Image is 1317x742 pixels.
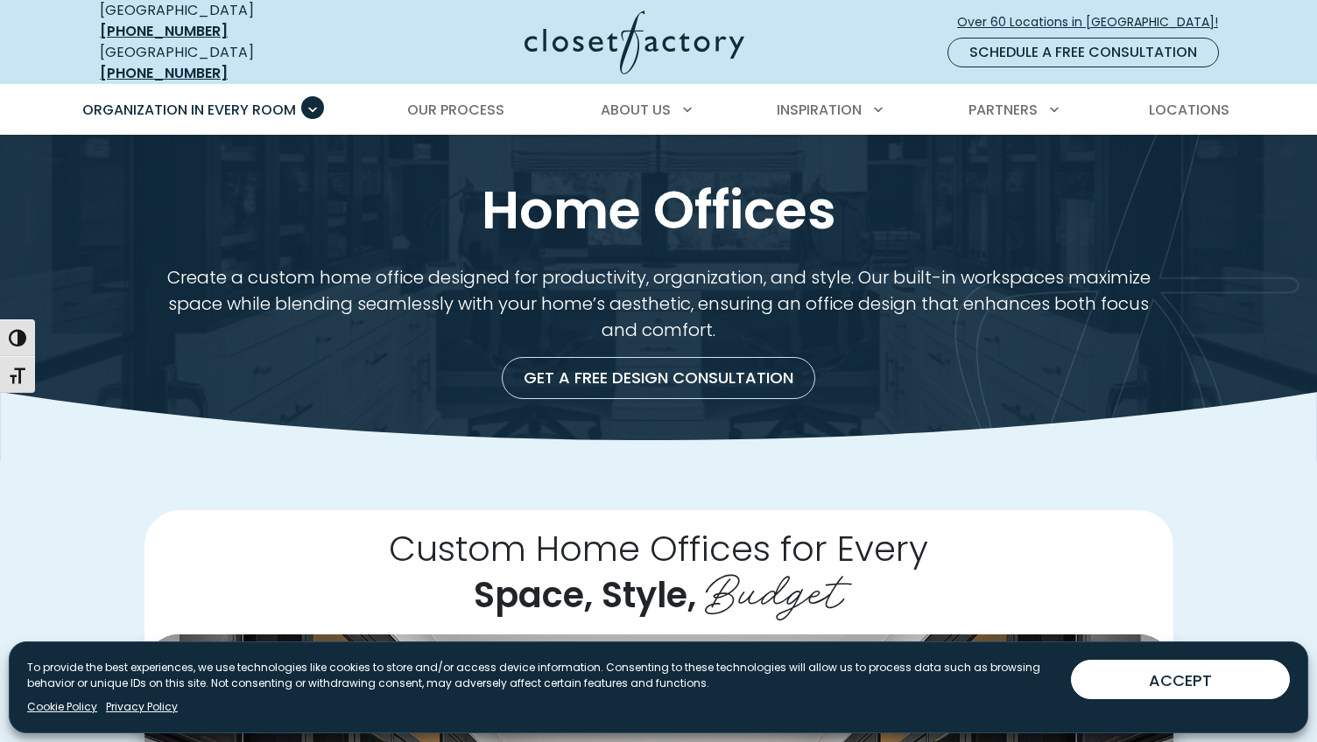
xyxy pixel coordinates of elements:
[407,100,504,120] span: Our Process
[1071,660,1290,699] button: ACCEPT
[100,21,228,41] a: [PHONE_NUMBER]
[100,63,228,83] a: [PHONE_NUMBER]
[957,13,1232,31] span: Over 60 Locations in [GEOGRAPHIC_DATA]!
[100,42,354,84] div: [GEOGRAPHIC_DATA]
[525,10,744,74] img: Closet Factory Logo
[968,100,1038,120] span: Partners
[82,100,296,120] span: Organization in Every Room
[956,7,1233,38] a: Over 60 Locations in [GEOGRAPHIC_DATA]!
[601,100,671,120] span: About Us
[777,100,862,120] span: Inspiration
[947,38,1219,67] a: Schedule a Free Consultation
[474,570,696,619] span: Space, Style,
[27,699,97,715] a: Cookie Policy
[144,264,1173,343] p: Create a custom home office designed for productivity, organization, and style. Our built-in work...
[27,660,1057,691] p: To provide the best experiences, we use technologies like cookies to store and/or access device i...
[70,86,1247,135] nav: Primary Menu
[705,552,843,622] span: Budget
[1149,100,1229,120] span: Locations
[502,357,815,399] a: Get a Free Design Consultation
[96,177,1221,243] h1: Home Offices
[106,699,178,715] a: Privacy Policy
[389,524,928,573] span: Custom Home Offices for Every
